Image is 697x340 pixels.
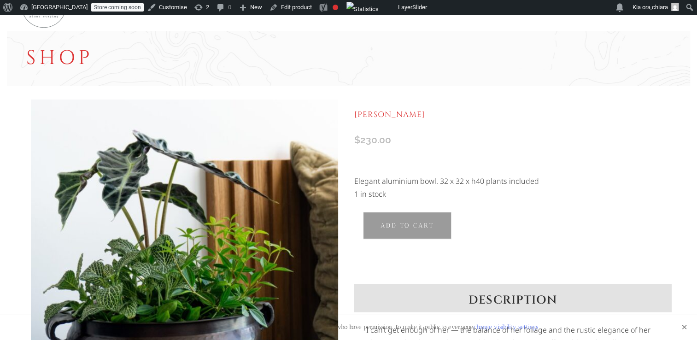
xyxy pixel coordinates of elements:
iframe: Secure express checkout frame [352,249,673,275]
iframe: Payment method messaging [352,145,673,158]
div: Focus keyphrase not set [333,5,338,10]
span: chiara [652,4,668,11]
span: $ [354,134,360,146]
span: Shop [26,45,94,71]
p: Elegant aluminium bowl. 32 x 32 x h40 plants included [354,175,671,188]
h1: [PERSON_NAME] [354,100,671,130]
a: Store coming soon [91,3,144,12]
bdi: 230.00 [354,134,391,146]
img: Views over 48 hours. Click for more Jetpack Stats. [346,2,379,17]
button: Add to cart [363,212,451,239]
span: Description [469,293,556,308]
p: 1 in stock [354,188,671,200]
